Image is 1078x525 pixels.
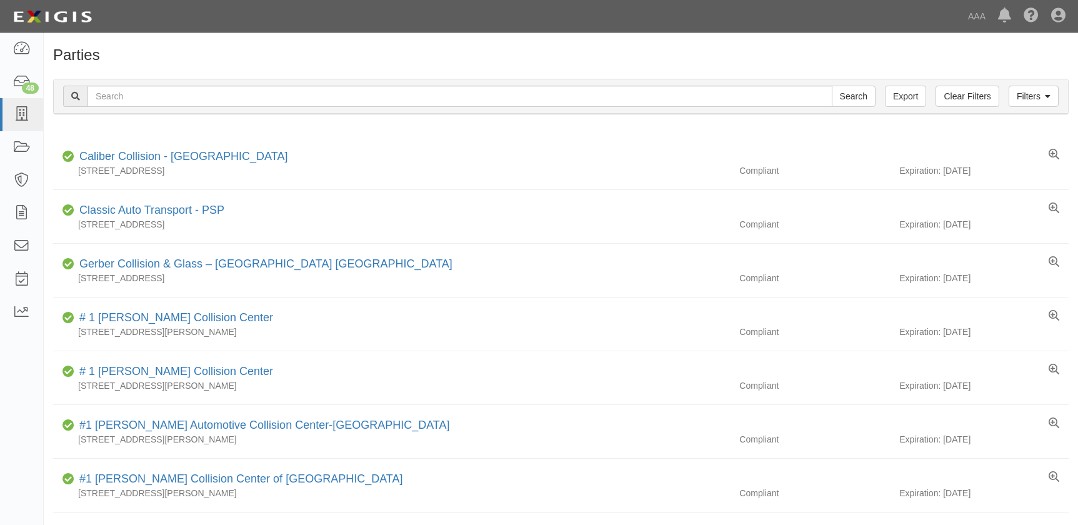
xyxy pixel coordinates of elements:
[1049,310,1059,322] a: View results summary
[62,152,74,161] i: Compliant
[79,472,403,485] a: #1 [PERSON_NAME] Collision Center of [GEOGRAPHIC_DATA]
[74,364,273,380] div: # 1 Cochran Collision Center
[62,367,74,376] i: Compliant
[62,206,74,215] i: Compliant
[74,471,403,487] div: #1 Cochran Collision Center of Greensburg
[74,256,452,272] div: Gerber Collision & Glass – Houston Brighton
[936,86,999,107] a: Clear Filters
[1009,86,1059,107] a: Filters
[79,204,224,216] a: Classic Auto Transport - PSP
[899,272,1069,284] div: Expiration: [DATE]
[62,475,74,484] i: Compliant
[899,218,1069,231] div: Expiration: [DATE]
[53,218,730,231] div: [STREET_ADDRESS]
[53,326,730,338] div: [STREET_ADDRESS][PERSON_NAME]
[1049,364,1059,376] a: View results summary
[22,82,39,94] div: 48
[730,164,899,177] div: Compliant
[730,487,899,499] div: Compliant
[1024,9,1039,24] i: Help Center - Complianz
[79,150,287,162] a: Caliber Collision - [GEOGRAPHIC_DATA]
[79,419,450,431] a: #1 [PERSON_NAME] Automotive Collision Center-[GEOGRAPHIC_DATA]
[53,272,730,284] div: [STREET_ADDRESS]
[885,86,926,107] a: Export
[962,4,992,29] a: AAA
[74,202,224,219] div: Classic Auto Transport - PSP
[74,149,287,165] div: Caliber Collision - Gainesville
[899,379,1069,392] div: Expiration: [DATE]
[79,365,273,377] a: # 1 [PERSON_NAME] Collision Center
[1049,417,1059,430] a: View results summary
[1049,471,1059,484] a: View results summary
[899,326,1069,338] div: Expiration: [DATE]
[832,86,876,107] input: Search
[899,433,1069,446] div: Expiration: [DATE]
[53,164,730,177] div: [STREET_ADDRESS]
[53,47,1069,63] h1: Parties
[899,164,1069,177] div: Expiration: [DATE]
[9,6,96,28] img: logo-5460c22ac91f19d4615b14bd174203de0afe785f0fc80cf4dbbc73dc1793850b.png
[62,314,74,322] i: Compliant
[74,310,273,326] div: # 1 Cochran Collision Center
[53,487,730,499] div: [STREET_ADDRESS][PERSON_NAME]
[53,433,730,446] div: [STREET_ADDRESS][PERSON_NAME]
[62,421,74,430] i: Compliant
[79,257,452,270] a: Gerber Collision & Glass – [GEOGRAPHIC_DATA] [GEOGRAPHIC_DATA]
[79,311,273,324] a: # 1 [PERSON_NAME] Collision Center
[730,433,899,446] div: Compliant
[1049,256,1059,269] a: View results summary
[53,379,730,392] div: [STREET_ADDRESS][PERSON_NAME]
[1049,202,1059,215] a: View results summary
[62,260,74,269] i: Compliant
[899,487,1069,499] div: Expiration: [DATE]
[74,417,450,434] div: #1 Cochran Automotive Collision Center-Monroeville
[87,86,832,107] input: Search
[730,272,899,284] div: Compliant
[1049,149,1059,161] a: View results summary
[730,218,899,231] div: Compliant
[730,326,899,338] div: Compliant
[730,379,899,392] div: Compliant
